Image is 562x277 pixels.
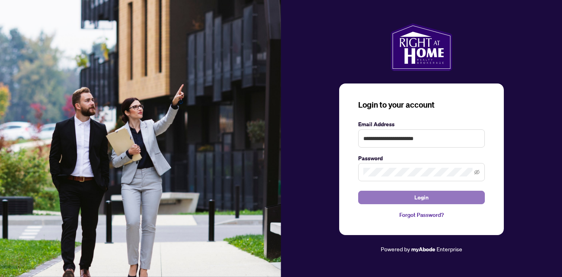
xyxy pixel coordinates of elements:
label: Password [358,154,485,163]
span: Enterprise [437,245,462,252]
a: Forgot Password? [358,211,485,219]
span: Powered by [381,245,410,252]
label: Email Address [358,120,485,129]
span: Login [414,191,429,204]
a: myAbode [411,245,435,254]
h3: Login to your account [358,99,485,110]
span: eye-invisible [474,169,480,175]
button: Login [358,191,485,204]
img: ma-logo [391,23,452,71]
